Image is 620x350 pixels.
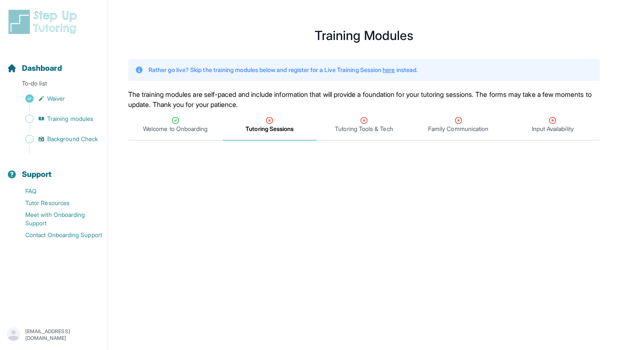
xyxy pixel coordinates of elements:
[7,209,108,229] a: Meet with Onboarding Support
[22,168,52,180] span: Support
[335,125,393,133] span: Tutoring Tools & Tech
[128,30,600,40] h1: Training Modules
[128,89,600,110] p: The training modules are self-paced and include information that will provide a foundation for yo...
[7,327,101,342] button: [EMAIL_ADDRESS][DOMAIN_NAME]
[7,133,108,145] a: Background Check
[47,94,65,103] span: Waiver
[148,66,418,74] p: Rather go live? Skip the training modules below and register for a Live Training Session instead.
[383,66,395,73] a: here
[143,125,208,133] span: Welcome to Onboarding
[7,113,108,125] a: Training modules
[532,125,574,133] span: Input Availability
[7,197,108,209] a: Tutor Resources
[25,328,101,342] p: [EMAIL_ADDRESS][DOMAIN_NAME]
[47,115,93,123] span: Training modules
[3,79,104,91] p: To-do list
[47,135,98,143] span: Background Check
[245,125,294,133] span: Tutoring Sessions
[7,8,82,35] img: logo
[128,110,600,141] nav: Tabs
[7,185,108,197] a: FAQ
[3,49,104,77] button: Dashboard
[428,125,488,133] span: Family Communication
[7,93,108,104] a: Waiver
[3,155,104,184] button: Support
[7,62,62,74] a: Dashboard
[22,62,62,74] span: Dashboard
[7,229,108,241] a: Contact Onboarding Support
